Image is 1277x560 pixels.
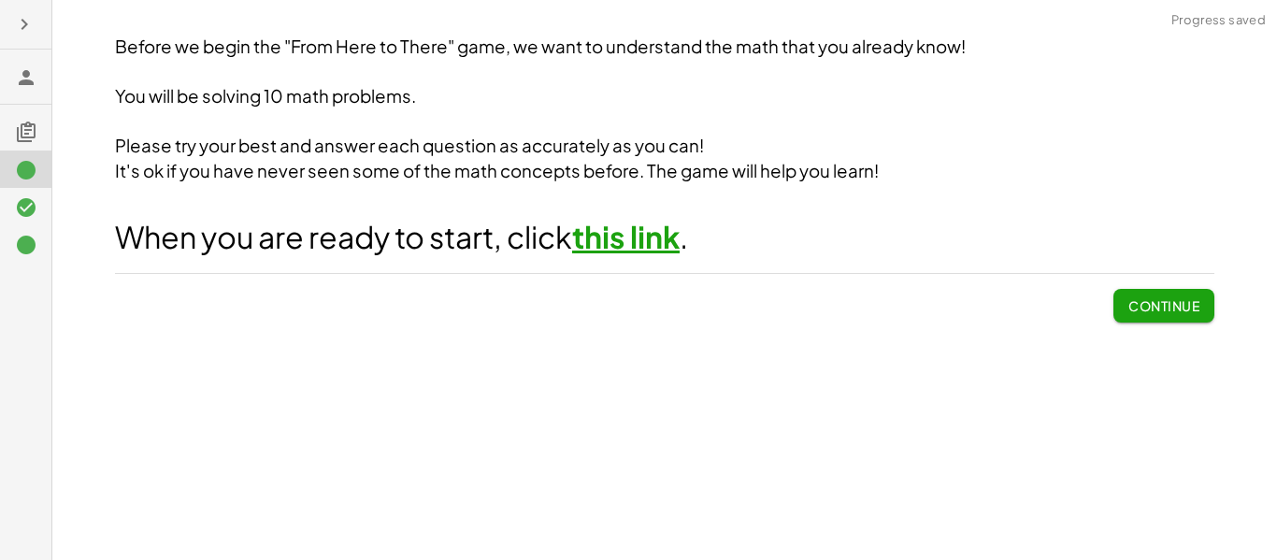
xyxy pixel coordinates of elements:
[115,135,704,156] span: Please try your best and answer each question as accurately as you can!
[680,218,688,255] span: .
[15,234,37,256] i: Task finished.
[15,159,37,181] i: Task finished.
[15,196,37,219] i: Task finished and correct.
[1113,289,1214,323] button: Continue
[115,160,879,181] span: It's ok if you have never seen some of the math concepts before. The game will help you learn!
[1128,297,1199,314] span: Continue
[115,218,572,255] span: When you are ready to start, click
[115,85,416,107] span: You will be solving 10 math problems.
[15,66,37,89] i: Varsha Begar
[115,36,966,57] span: Before we begin the "From Here to There" game, we want to understand the math that you already know!
[1171,11,1266,30] span: Progress saved
[572,218,680,255] a: this link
